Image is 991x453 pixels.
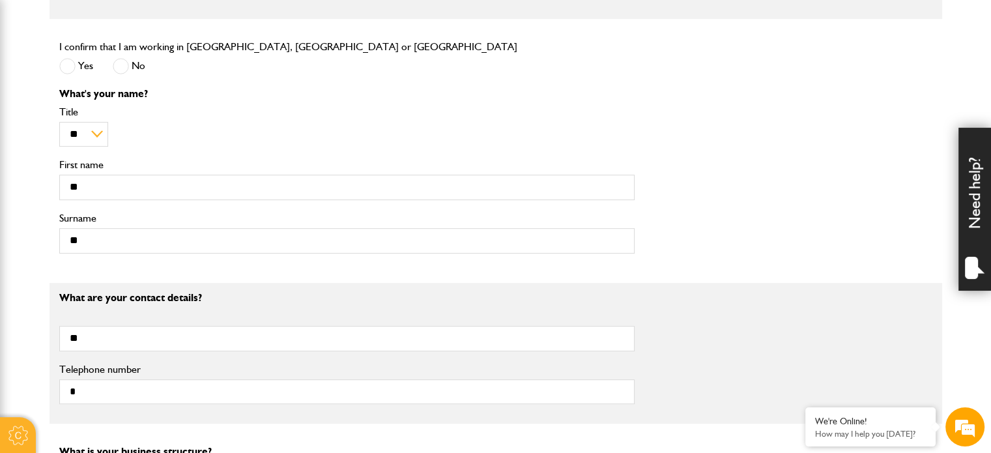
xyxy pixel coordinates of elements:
[59,160,635,170] label: First name
[958,128,991,291] div: Need help?
[59,58,93,74] label: Yes
[17,121,238,149] input: Enter your last name
[815,416,926,427] div: We're Online!
[177,355,237,372] em: Start Chat
[59,213,635,224] label: Surname
[59,107,635,117] label: Title
[214,7,245,38] div: Minimize live chat window
[59,42,517,52] label: I confirm that I am working in [GEOGRAPHIC_DATA], [GEOGRAPHIC_DATA] or [GEOGRAPHIC_DATA]
[17,236,238,343] textarea: Type your message and hit 'Enter'
[68,73,219,90] div: Chat with us now
[113,58,145,74] label: No
[59,89,635,99] p: What's your name?
[59,293,635,303] p: What are your contact details?
[17,159,238,188] input: Enter your email address
[59,364,635,375] label: Telephone number
[17,197,238,226] input: Enter your phone number
[22,72,55,91] img: d_20077148190_company_1631870298795_20077148190
[815,429,926,439] p: How may I help you today?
